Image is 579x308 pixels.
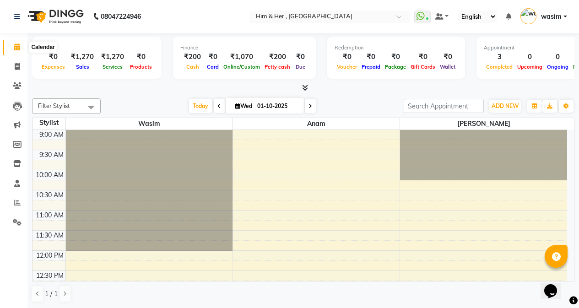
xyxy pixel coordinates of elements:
span: Cash [184,64,201,70]
span: Wallet [438,64,458,70]
div: ₹0 [292,52,308,62]
div: 10:30 AM [34,190,65,200]
span: Gift Cards [408,64,438,70]
div: ₹0 [408,52,438,62]
img: logo [23,4,86,29]
b: 08047224946 [101,4,141,29]
span: wasim [66,118,233,130]
span: Prepaid [359,64,383,70]
div: ₹0 [39,52,67,62]
div: ₹0 [128,52,154,62]
span: Card [205,64,221,70]
button: ADD NEW [489,100,521,113]
input: 2025-10-01 [254,99,300,113]
span: Expenses [39,64,67,70]
iframe: chat widget [541,271,570,299]
div: ₹200 [262,52,292,62]
span: Ongoing [545,64,571,70]
span: ADD NEW [492,103,519,109]
span: Anam [233,118,400,130]
span: Voucher [335,64,359,70]
div: ₹1,270 [97,52,128,62]
div: 9:00 AM [38,130,65,140]
span: 1 / 1 [45,289,58,299]
div: 0 [515,52,545,62]
div: ₹200 [180,52,205,62]
div: 12:00 PM [34,251,65,260]
div: 12:30 PM [34,271,65,281]
div: Finance [180,44,308,52]
div: 3 [484,52,515,62]
div: ₹1,270 [67,52,97,62]
span: Package [383,64,408,70]
input: Search Appointment [404,99,484,113]
div: Stylist [32,118,65,128]
span: Services [100,64,125,70]
span: Petty cash [262,64,292,70]
div: Calendar [29,42,57,53]
span: Upcoming [515,64,545,70]
span: Sales [74,64,92,70]
span: Products [128,64,154,70]
div: ₹0 [205,52,221,62]
span: Due [293,64,308,70]
div: 0 [545,52,571,62]
div: 11:30 AM [34,231,65,240]
div: 11:00 AM [34,211,65,220]
div: Redemption [335,44,458,52]
span: Filter Stylist [38,102,70,109]
span: Completed [484,64,515,70]
div: ₹0 [359,52,383,62]
div: ₹1,070 [221,52,262,62]
div: Total [39,44,154,52]
div: ₹0 [438,52,458,62]
img: wasim [520,8,536,24]
div: ₹0 [383,52,408,62]
span: [PERSON_NAME] [400,118,567,130]
div: 9:30 AM [38,150,65,160]
span: wasim [541,12,562,22]
span: Online/Custom [221,64,262,70]
span: Wed [233,103,254,109]
div: 10:00 AM [34,170,65,180]
span: Today [189,99,212,113]
div: ₹0 [335,52,359,62]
